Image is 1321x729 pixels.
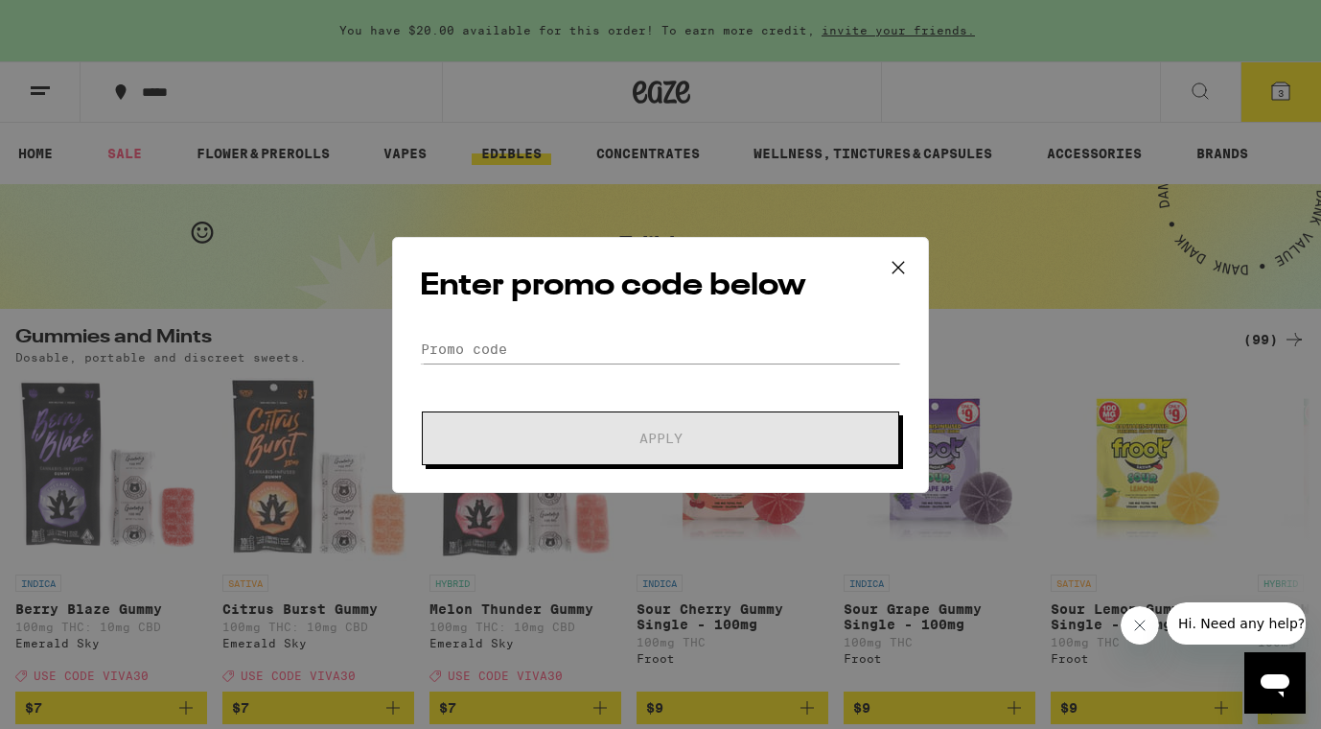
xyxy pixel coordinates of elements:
[420,265,901,308] h2: Enter promo code below
[422,412,899,465] button: Apply
[639,432,683,445] span: Apply
[420,335,901,364] input: Promo code
[1244,652,1306,714] iframe: Button to launch messaging window
[1121,606,1159,645] iframe: Close message
[1167,602,1306,645] iframe: Message from company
